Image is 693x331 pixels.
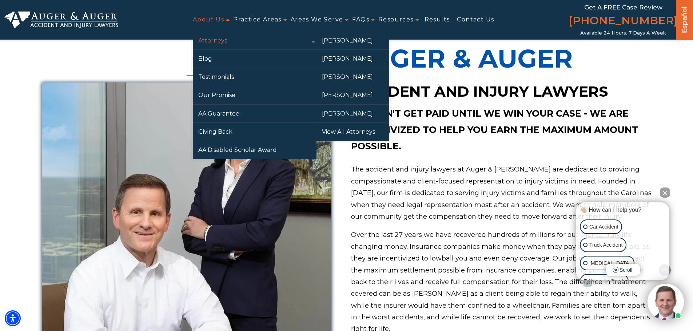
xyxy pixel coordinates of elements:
p: Truck Accident [589,241,622,250]
button: Close Intaker Chat Widget [660,187,670,198]
a: View All Attorneys [316,123,389,141]
img: Auger & Auger Accident and Injury Lawyers Logo [4,11,118,29]
img: Intaker widget Avatar [648,284,684,320]
a: [PERSON_NAME] [316,32,389,49]
a: Our Promise [193,86,316,104]
p: Car Accident [589,222,618,231]
a: [PERSON_NAME] [316,50,389,68]
h2: Accident and Injury Lawyers [351,81,652,102]
a: [PERSON_NAME] [316,86,389,104]
span: Available 24 Hours, 7 Days a Week [580,30,666,36]
p: Wrongful Death [589,277,625,286]
a: Open intaker chat [584,280,592,287]
span: Scroll [606,264,640,276]
a: Practice Areas [233,12,282,28]
a: About Us [193,12,224,28]
a: [PHONE_NUMBER] [569,13,678,30]
a: Contact Us [457,12,494,28]
span: Get a FREE Case Review [584,4,662,11]
a: AA Disabled Scholar Award [193,141,316,159]
p: [MEDICAL_DATA] [589,259,630,268]
a: Areas We Serve [291,12,343,28]
a: AA Guarantee [193,105,316,122]
a: [PERSON_NAME] [316,68,389,86]
p: The accident and injury lawyers at Auger & [PERSON_NAME] are dedicated to providing compassionate... [351,164,652,222]
p: Auger & Auger [351,36,652,81]
p: We don't get paid until we win your case - we are incentivized to help you earn the maximum amoun... [351,105,652,154]
div: Accessibility Menu [5,310,21,326]
a: Results [425,12,450,28]
a: Resources [378,12,414,28]
a: Attorneys [193,32,316,49]
a: Blog [193,50,316,68]
a: [PERSON_NAME] [316,105,389,122]
a: Giving Back [193,123,316,141]
a: Testimonials [193,68,316,86]
a: FAQs [352,12,369,28]
div: 👋🏼 How can I help you? [578,206,667,214]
